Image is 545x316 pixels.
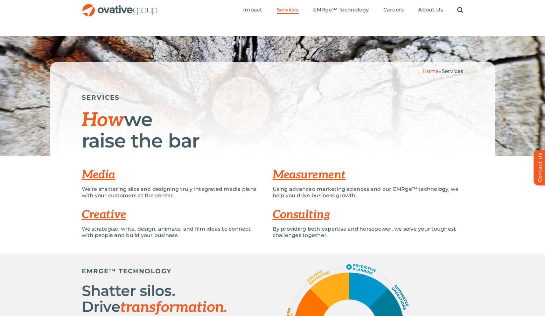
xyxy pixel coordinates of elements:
a: Creative [82,208,126,222]
a: About Us [418,7,443,14]
a: Media [82,168,115,182]
a: Consulting [273,208,330,222]
span: » [423,68,463,74]
span: Impact [243,7,262,13]
p: We strategize, write, design, animate, and film ideas to connect with people and build your busin... [82,226,263,239]
a: Measurement [273,168,346,182]
span: Services [442,68,464,74]
a: Careers [383,7,404,14]
p: Using advanced marketing sciences and our EMRge™ technology, we help you drive business growth. [273,186,464,199]
h5: SERVICES [82,94,464,101]
p: We’re shattering silos and designing truly integrated media plans with your customers at the center. [82,186,263,199]
a: Search [457,7,463,14]
span: About Us [418,7,443,13]
a: Home [423,68,439,74]
h1: we raise the bar [82,109,464,151]
span: EMRge™ Technology [313,7,369,13]
a: EMRge™ Technology [313,7,369,14]
span: How [82,109,124,132]
a: Services [277,7,299,14]
a: Impact [243,7,262,14]
h5: EMRGE™ TECHNOLOGY [82,267,234,275]
p: By providing both expertise and horsepower, we solve your toughest challenges together. [273,226,464,239]
h2: Shatter silos. Drive [82,283,234,315]
a: OG_Full_horizontal_RGB [82,3,158,9]
span: Careers [383,7,404,13]
span: Services [277,7,299,13]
